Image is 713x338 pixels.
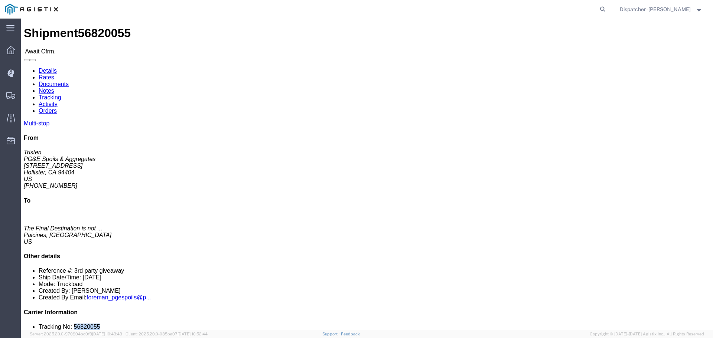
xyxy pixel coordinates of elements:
[620,5,691,13] span: Dispatcher - Surinder Athwal
[341,332,360,336] a: Feedback
[30,332,122,336] span: Server: 2025.20.0-970904bc0f3
[322,332,341,336] a: Support
[619,5,703,14] button: Dispatcher - [PERSON_NAME]
[590,331,704,337] span: Copyright © [DATE]-[DATE] Agistix Inc., All Rights Reserved
[5,4,58,15] img: logo
[21,19,713,330] iframe: FS Legacy Container
[178,332,208,336] span: [DATE] 10:52:44
[126,332,208,336] span: Client: 2025.20.0-035ba07
[92,332,122,336] span: [DATE] 10:43:43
